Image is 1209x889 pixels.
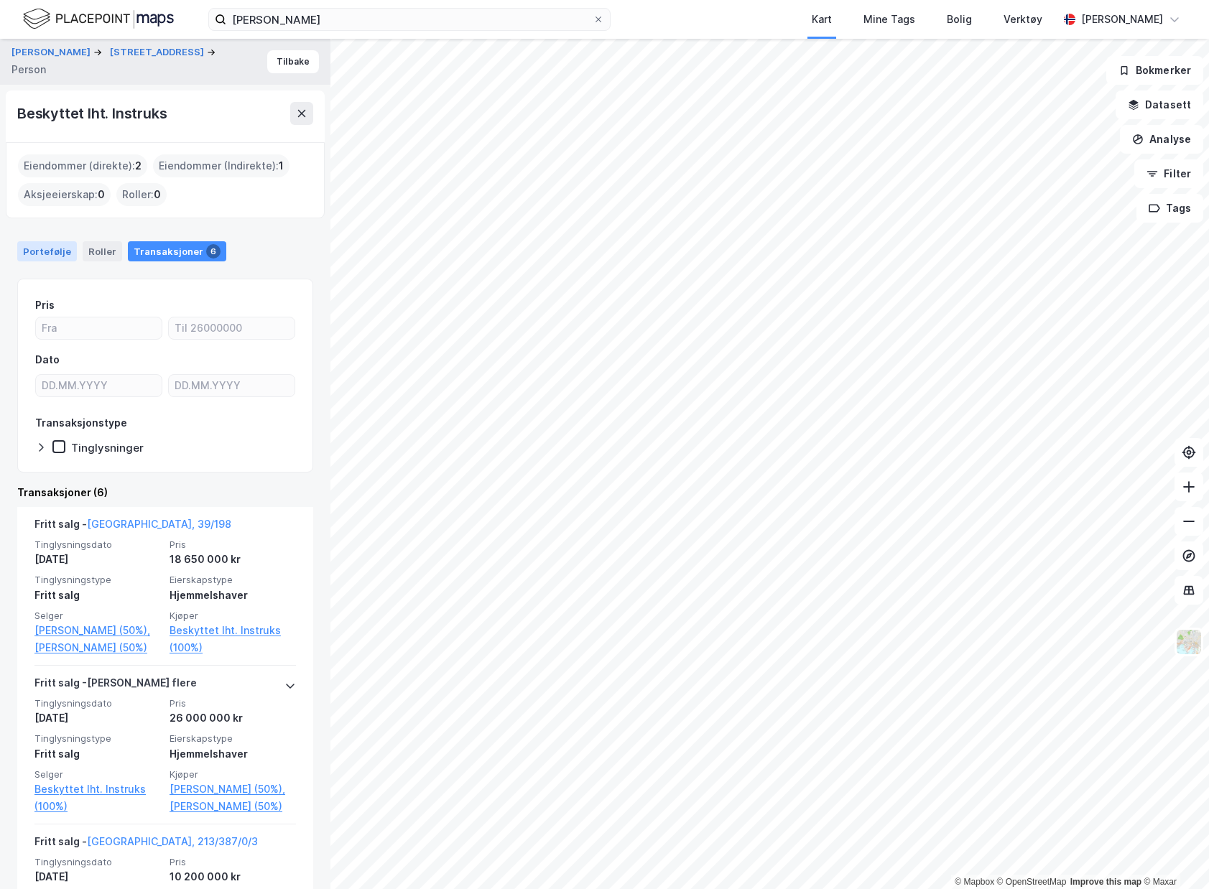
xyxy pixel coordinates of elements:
[955,877,994,887] a: Mapbox
[170,745,296,763] div: Hjemmelshaver
[35,351,60,368] div: Dato
[812,11,832,28] div: Kart
[170,709,296,727] div: 26 000 000 kr
[34,587,161,604] div: Fritt salg
[83,241,122,261] div: Roller
[18,154,147,177] div: Eiendommer (direkte) :
[1004,11,1042,28] div: Verktøy
[34,697,161,709] span: Tinglysningsdato
[206,244,221,259] div: 6
[87,518,231,530] a: [GEOGRAPHIC_DATA], 39/198
[1137,820,1209,889] iframe: Chat Widget
[947,11,972,28] div: Bolig
[170,539,296,551] span: Pris
[11,45,93,60] button: [PERSON_NAME]
[34,781,161,815] a: Beskyttet Iht. Instruks (100%)
[23,6,174,32] img: logo.f888ab2527a4732fd821a326f86c7f29.svg
[279,157,284,174] span: 1
[87,835,258,847] a: [GEOGRAPHIC_DATA], 213/387/0/3
[34,516,231,539] div: Fritt salg -
[135,157,142,174] span: 2
[154,186,161,203] span: 0
[170,868,296,885] div: 10 200 000 kr
[34,610,161,622] span: Selger
[267,50,319,73] button: Tilbake
[34,574,161,586] span: Tinglysningstype
[34,622,161,639] a: [PERSON_NAME] (50%),
[1081,11,1163,28] div: [PERSON_NAME]
[116,183,167,206] div: Roller :
[36,375,162,396] input: DD.MM.YYYY
[128,241,226,261] div: Transaksjoner
[36,317,162,339] input: Fra
[34,745,161,763] div: Fritt salg
[34,639,161,656] a: [PERSON_NAME] (50%)
[170,610,296,622] span: Kjøper
[34,868,161,885] div: [DATE]
[11,61,46,78] div: Person
[34,833,258,856] div: Fritt salg -
[863,11,915,28] div: Mine Tags
[34,709,161,727] div: [DATE]
[170,551,296,568] div: 18 650 000 kr
[34,732,161,745] span: Tinglysningstype
[170,856,296,868] span: Pris
[98,186,105,203] span: 0
[997,877,1067,887] a: OpenStreetMap
[170,587,296,604] div: Hjemmelshaver
[170,622,296,656] a: Beskyttet Iht. Instruks (100%)
[170,697,296,709] span: Pris
[17,102,170,125] div: Beskyttet Iht. Instruks
[170,768,296,781] span: Kjøper
[1116,90,1203,119] button: Datasett
[34,674,197,697] div: Fritt salg - [PERSON_NAME] flere
[1070,877,1141,887] a: Improve this map
[34,768,161,781] span: Selger
[17,241,77,261] div: Portefølje
[34,539,161,551] span: Tinglysningsdato
[110,45,207,60] button: [STREET_ADDRESS]
[1120,125,1203,154] button: Analyse
[170,798,296,815] a: [PERSON_NAME] (50%)
[1137,820,1209,889] div: Kontrollprogram for chat
[18,183,111,206] div: Aksjeeierskap :
[1136,194,1203,223] button: Tags
[35,297,55,314] div: Pris
[17,484,313,501] div: Transaksjoner (6)
[170,574,296,586] span: Eierskapstype
[169,317,295,339] input: Til 26000000
[169,375,295,396] input: DD.MM.YYYY
[71,441,144,455] div: Tinglysninger
[35,414,127,432] div: Transaksjonstype
[226,9,593,30] input: Søk på adresse, matrikkel, gårdeiere, leietakere eller personer
[1134,159,1203,188] button: Filter
[153,154,289,177] div: Eiendommer (Indirekte) :
[170,781,296,798] a: [PERSON_NAME] (50%),
[34,551,161,568] div: [DATE]
[1106,56,1203,85] button: Bokmerker
[1175,628,1203,656] img: Z
[34,856,161,868] span: Tinglysningsdato
[170,732,296,745] span: Eierskapstype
